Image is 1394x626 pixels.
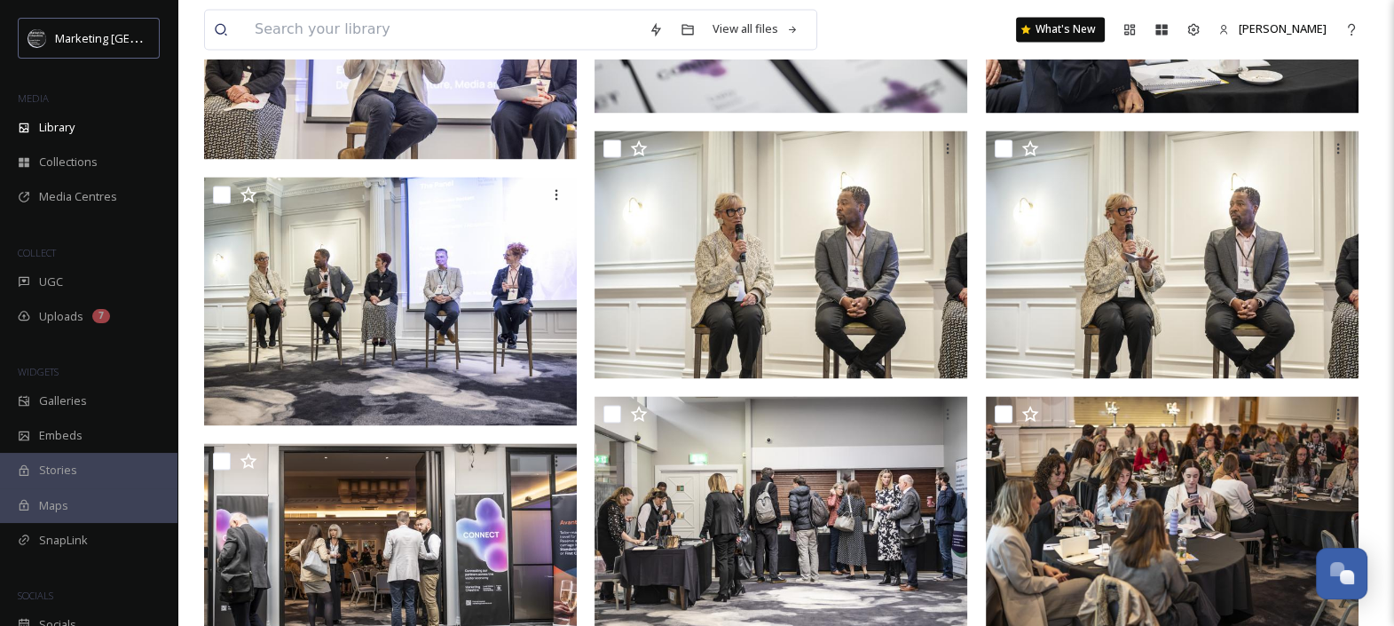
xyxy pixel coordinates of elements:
[92,309,110,323] div: 7
[39,392,87,409] span: Galleries
[18,365,59,378] span: WIDGETS
[1016,17,1105,42] a: What's New
[246,10,640,49] input: Search your library
[39,188,117,205] span: Media Centres
[55,29,224,46] span: Marketing [GEOGRAPHIC_DATA]
[595,131,967,379] img: Connect event 2024 073.Jpg
[39,497,68,514] span: Maps
[39,427,83,444] span: Embeds
[1316,548,1367,599] button: Open Chat
[704,12,807,46] a: View all files
[28,29,46,47] img: MC-Logo-01.svg
[986,131,1359,379] img: Connect event 2024 074.Jpg
[18,589,53,602] span: SOCIALS
[39,273,63,290] span: UGC
[1239,20,1327,36] span: [PERSON_NAME]
[39,119,75,136] span: Library
[1209,12,1335,46] a: [PERSON_NAME]
[39,154,98,170] span: Collections
[39,462,77,479] span: Stories
[39,532,88,549] span: SnapLink
[39,308,83,325] span: Uploads
[18,246,56,259] span: COLLECT
[204,177,577,425] img: Connect event 2024 069.Jpg
[18,91,49,105] span: MEDIA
